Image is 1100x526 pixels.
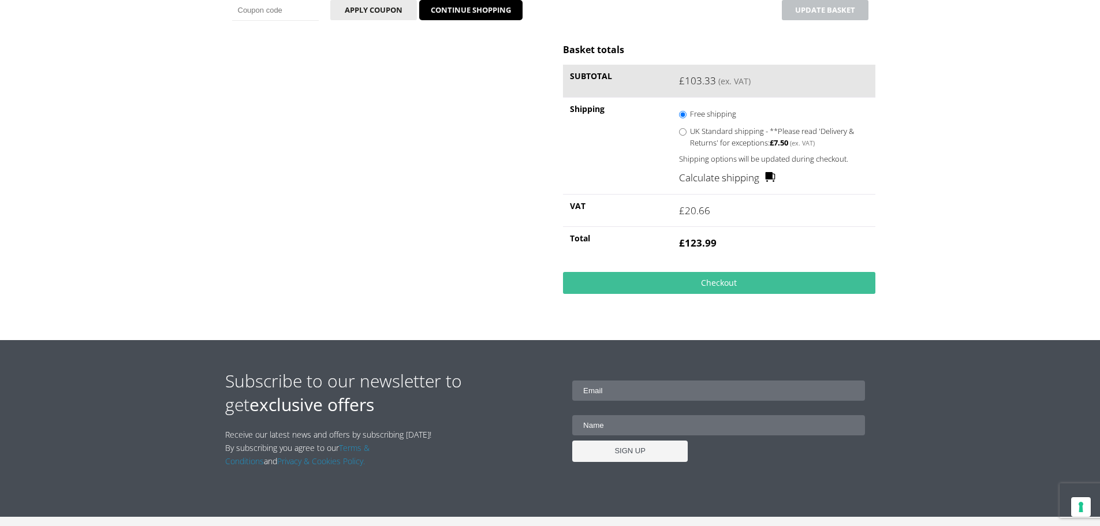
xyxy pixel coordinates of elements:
span: £ [679,236,685,249]
span: £ [679,204,685,217]
input: Name [572,415,865,435]
bdi: 103.33 [679,74,716,87]
th: Total [563,226,672,259]
label: Free shipping [690,106,860,120]
small: (ex. VAT) [790,139,815,147]
a: Calculate shipping [679,170,775,185]
h2: Subscribe to our newsletter to get [225,369,550,416]
th: VAT [563,194,672,227]
bdi: 7.50 [770,137,788,148]
a: Privacy & Cookies Policy. [277,456,365,467]
input: SIGN UP [572,441,688,462]
bdi: 123.99 [679,236,717,249]
button: Your consent preferences for tracking technologies [1071,497,1091,517]
a: Checkout [563,272,875,294]
p: Receive our latest news and offers by subscribing [DATE]! By subscribing you agree to our and [225,428,438,468]
span: £ [770,137,774,148]
th: Shipping [563,97,672,194]
span: £ [679,74,685,87]
a: Terms & Conditions [225,442,370,467]
h2: Basket totals [563,43,875,56]
input: Email [572,380,865,401]
strong: exclusive offers [249,393,374,416]
th: Subtotal [563,65,672,98]
p: Shipping options will be updated during checkout. [679,152,868,166]
small: (ex. VAT) [718,76,751,87]
bdi: 20.66 [679,204,710,217]
label: UK Standard shipping - **Please read 'Delivery & Returns' for exceptions: [690,124,860,148]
